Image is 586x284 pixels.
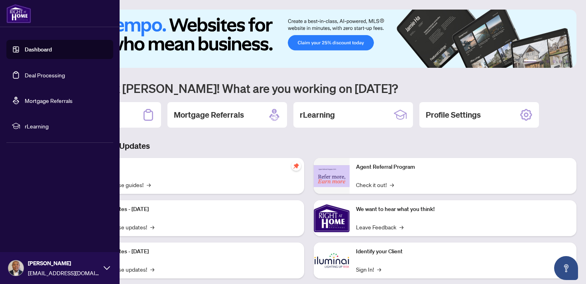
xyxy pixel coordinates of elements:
[25,71,65,79] a: Deal Processing
[25,46,52,53] a: Dashboard
[356,163,570,172] p: Agent Referral Program
[6,4,31,23] img: logo
[356,247,570,256] p: Identify your Client
[28,259,100,268] span: [PERSON_NAME]
[25,97,73,104] a: Mortgage Referrals
[8,260,24,276] img: Profile Icon
[314,243,350,278] img: Identify your Client
[300,109,335,120] h2: rLearning
[41,10,576,68] img: Slide 0
[565,60,568,63] button: 6
[314,165,350,187] img: Agent Referral Program
[356,265,381,274] a: Sign In!→
[41,81,576,96] h1: Welcome back [PERSON_NAME]! What are you working on [DATE]?
[399,223,403,231] span: →
[174,109,244,120] h2: Mortgage Referrals
[314,200,350,236] img: We want to hear what you think!
[524,60,537,63] button: 1
[553,60,556,63] button: 4
[356,205,570,214] p: We want to hear what you think!
[291,161,301,171] span: pushpin
[356,223,403,231] a: Leave Feedback→
[540,60,543,63] button: 2
[390,180,394,189] span: →
[28,268,100,277] span: [EMAIL_ADDRESS][DOMAIN_NAME]
[84,247,298,256] p: Platform Updates - [DATE]
[84,205,298,214] p: Platform Updates - [DATE]
[356,180,394,189] a: Check it out!→
[554,256,578,280] button: Open asap
[41,140,576,152] h3: Brokerage & Industry Updates
[150,265,154,274] span: →
[25,122,108,130] span: rLearning
[377,265,381,274] span: →
[150,223,154,231] span: →
[426,109,481,120] h2: Profile Settings
[84,163,298,172] p: Self-Help
[546,60,549,63] button: 3
[559,60,562,63] button: 5
[147,180,151,189] span: →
